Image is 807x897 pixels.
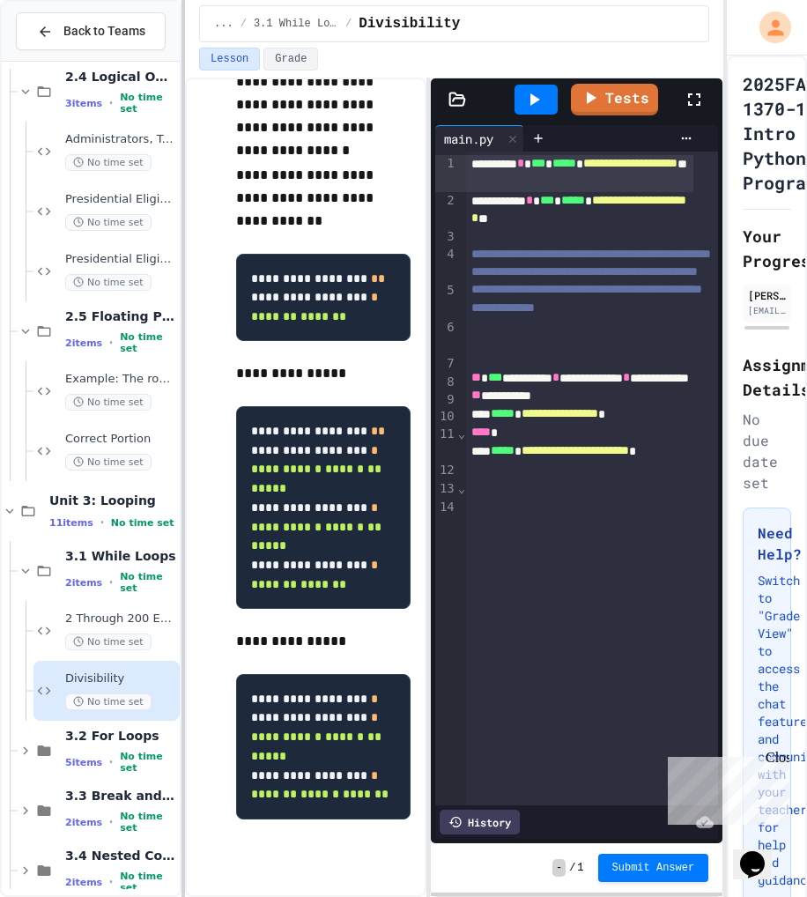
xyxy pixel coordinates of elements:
[111,517,174,529] span: No time set
[758,572,776,889] p: Switch to "Grade View" to access the chat feature and communicate with your teacher for help and ...
[65,98,102,109] span: 3 items
[552,859,566,877] span: -
[65,192,176,207] span: Presidential Eligibility
[120,331,176,354] span: No time set
[120,571,176,594] span: No time set
[254,17,338,31] span: 3.1 While Loops
[65,132,176,147] span: Administrators, Teachers, and Students
[120,751,176,774] span: No time set
[612,861,695,875] span: Submit Answer
[65,788,176,804] span: 3.3 Break and Continue
[63,22,145,41] span: Back to Teams
[65,693,152,710] span: No time set
[65,848,176,864] span: 3.4 Nested Control Structures
[16,12,166,50] button: Back to Teams
[65,214,152,231] span: No time set
[435,246,457,283] div: 4
[109,815,113,829] span: •
[741,7,796,48] div: My Account
[743,224,791,273] h2: Your Progress
[109,755,113,769] span: •
[65,577,102,589] span: 2 items
[435,499,457,536] div: 14
[65,432,176,447] span: Correct Portion
[65,757,102,768] span: 5 items
[65,548,176,564] span: 3.1 While Loops
[748,304,786,317] div: [EMAIL_ADDRESS][DOMAIN_NAME]
[120,92,176,115] span: No time set
[435,228,457,246] div: 3
[733,827,789,879] iframe: chat widget
[65,372,176,387] span: Example: The round() Function
[65,337,102,349] span: 2 items
[49,517,93,529] span: 11 items
[758,523,776,565] h3: Need Help?
[435,462,457,480] div: 12
[435,282,457,319] div: 5
[743,352,791,402] h2: Assignment Details
[440,810,520,834] div: History
[457,481,466,495] span: Fold line
[109,875,113,889] span: •
[65,252,176,267] span: Presidential Eligibility - Extended
[120,811,176,834] span: No time set
[435,319,457,356] div: 6
[457,426,466,441] span: Fold line
[65,612,176,626] span: 2 Through 200 Even
[435,355,457,374] div: 7
[65,671,176,686] span: Divisibility
[214,17,233,31] span: ...
[577,861,583,875] span: 1
[263,48,318,70] button: Grade
[435,374,457,391] div: 8
[359,13,460,34] span: Divisibility
[65,877,102,888] span: 2 items
[435,480,457,499] div: 13
[435,155,457,192] div: 1
[598,854,709,882] button: Submit Answer
[571,84,658,115] a: Tests
[435,125,524,152] div: main.py
[65,154,152,171] span: No time set
[65,394,152,411] span: No time set
[661,750,789,825] iframe: chat widget
[748,287,786,303] div: [PERSON_NAME]
[241,17,247,31] span: /
[65,274,152,291] span: No time set
[65,308,176,324] span: 2.5 Floating Point Numbers and Rounding
[109,96,113,110] span: •
[435,391,457,409] div: 9
[345,17,352,31] span: /
[65,817,102,828] span: 2 items
[569,861,575,875] span: /
[435,408,457,426] div: 10
[7,7,122,112] div: Chat with us now!Close
[65,69,176,85] span: 2.4 Logical Operators
[109,575,113,589] span: •
[435,130,502,148] div: main.py
[65,728,176,744] span: 3.2 For Loops
[65,454,152,471] span: No time set
[435,192,457,229] div: 2
[65,634,152,650] span: No time set
[100,515,104,530] span: •
[435,426,457,463] div: 11
[120,871,176,893] span: No time set
[743,409,791,493] div: No due date set
[49,493,176,508] span: Unit 3: Looping
[199,48,260,70] button: Lesson
[109,336,113,350] span: •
